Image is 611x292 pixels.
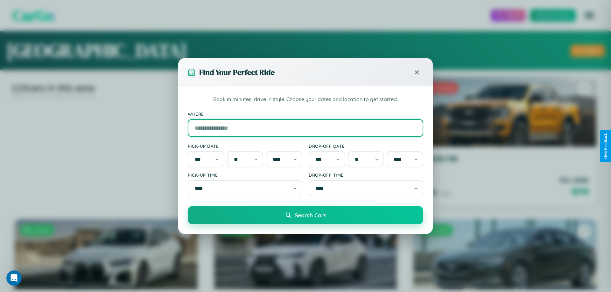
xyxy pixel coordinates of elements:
button: Search Cars [188,206,423,224]
h3: Find Your Perfect Ride [199,67,275,78]
label: Pick-up Date [188,143,302,149]
span: Search Cars [295,212,326,219]
label: Pick-up Time [188,172,302,178]
label: Drop-off Date [309,143,423,149]
label: Where [188,111,423,117]
p: Book in minutes, drive in style. Choose your dates and location to get started. [188,95,423,104]
label: Drop-off Time [309,172,423,178]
